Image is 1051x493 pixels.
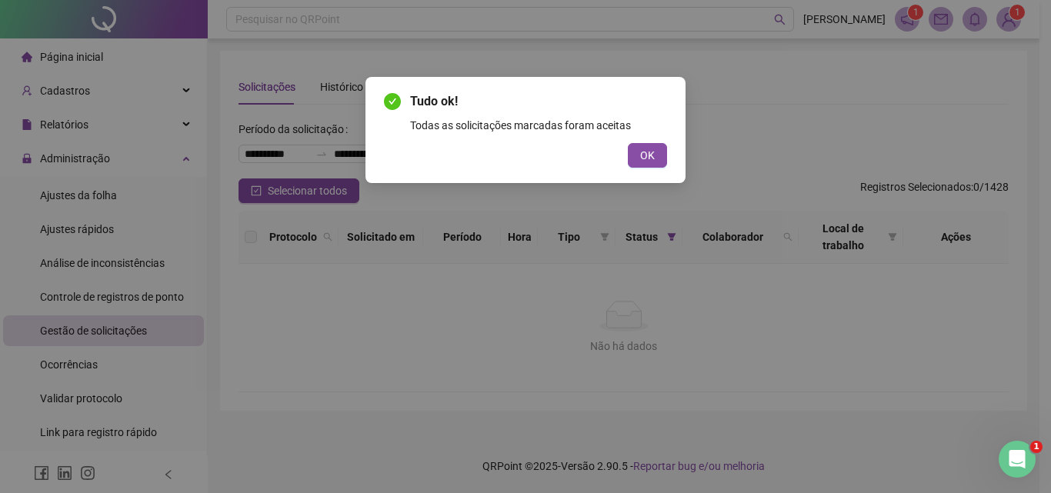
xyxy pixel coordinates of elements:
[999,441,1036,478] iframe: Intercom live chat
[628,143,667,168] button: OK
[384,93,401,110] span: check-circle
[410,117,667,134] div: Todas as solicitações marcadas foram aceitas
[1030,441,1043,453] span: 1
[640,147,655,164] span: OK
[410,92,667,111] span: Tudo ok!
